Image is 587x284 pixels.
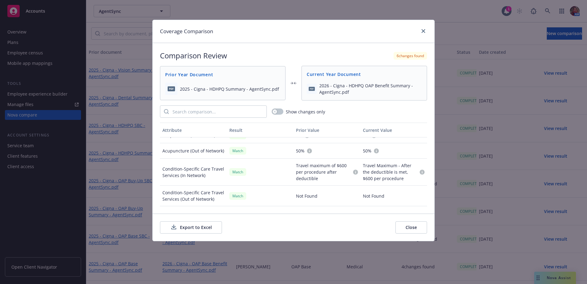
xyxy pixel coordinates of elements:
div: 6 changes found [394,52,427,60]
button: Attribute [160,123,227,137]
div: Match [229,168,246,176]
svg: Search [164,109,169,114]
h2: Comparison Review [160,50,227,61]
span: Current Year Document [307,71,422,77]
span: Travel maximum of $600 per procedure after deductible [296,162,351,182]
div: Condition-Specific Care Travel Services (Out of Network) [160,186,227,206]
button: Export to Excel [160,221,222,234]
div: Condition-Specific Care Travel Services (In Network) [160,159,227,186]
button: Close [395,221,427,234]
input: Search comparison... [169,106,266,117]
button: Result [227,123,294,137]
a: close [420,27,427,35]
span: Show changes only [286,108,325,115]
div: Match [229,192,246,200]
div: Match [229,147,246,155]
span: Not Found [363,193,384,199]
button: Current Value [360,123,427,137]
span: 2025 - Cigna - HDHPQ Summary - AgentSync.pdf [180,86,279,92]
span: 50% [363,148,371,154]
div: Prior Value [296,127,358,133]
span: Not Found [296,193,317,199]
div: Current Value [363,127,425,133]
span: Prior Year Document [165,71,280,78]
div: Result [229,127,291,133]
span: 2026 - Cigna - HDHPQ OAP Benefit Summary - AgentSync.pdf [319,82,422,95]
span: 50% [296,148,305,154]
div: Attribute [162,127,224,133]
span: Travel Maximum - After the deductible is met, $600 per procedure [363,162,418,182]
div: Acupuncture (Out of Network) [160,143,227,159]
h1: Coverage Comparison [160,27,213,35]
button: Prior Value [293,123,360,137]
